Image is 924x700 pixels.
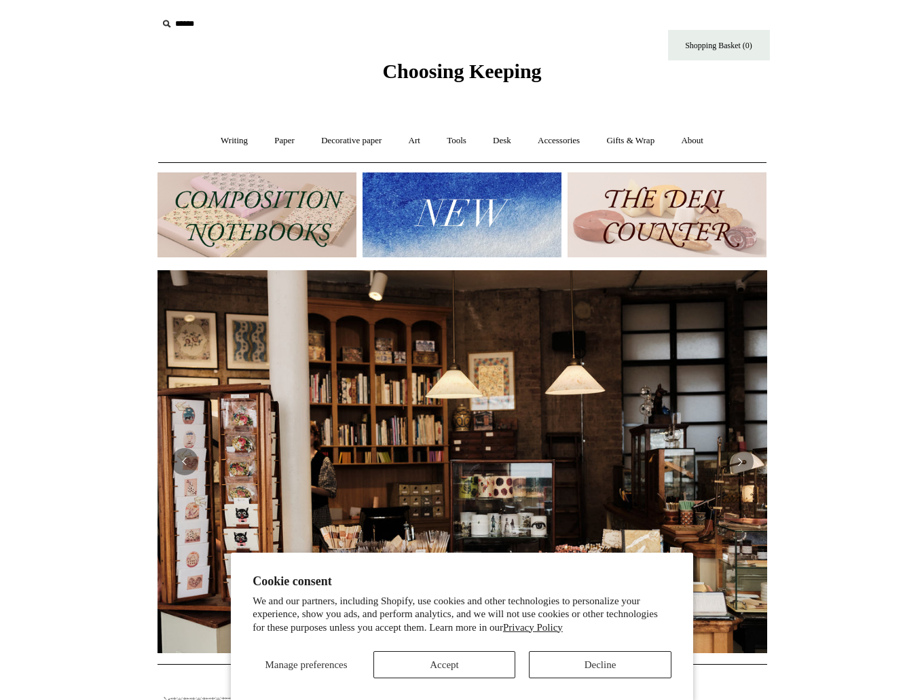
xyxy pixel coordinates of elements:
a: Choosing Keeping [382,71,541,80]
a: About [669,123,716,159]
a: Paper [262,123,307,159]
p: We and our partners, including Shopify, use cookies and other technologies to personalize your ex... [253,595,671,635]
a: Shopping Basket (0) [668,30,770,60]
button: Next [726,448,754,475]
img: 202302 Composition ledgers.jpg__PID:69722ee6-fa44-49dd-a067-31375e5d54ec [158,172,356,257]
a: Accessories [525,123,592,159]
a: Desk [481,123,523,159]
img: New.jpg__PID:f73bdf93-380a-4a35-bcfe-7823039498e1 [363,172,561,257]
button: Accept [373,651,516,678]
button: Previous [171,448,198,475]
a: Privacy Policy [503,622,563,633]
button: Decline [529,651,671,678]
h2: Cookie consent [253,574,671,589]
span: Choosing Keeping [382,60,541,82]
img: The Deli Counter [568,172,766,257]
a: Decorative paper [309,123,394,159]
a: Writing [208,123,260,159]
a: Tools [435,123,479,159]
span: Manage preferences [265,659,347,670]
a: Gifts & Wrap [594,123,667,159]
img: 20250131 INSIDE OF THE SHOP.jpg__PID:b9484a69-a10a-4bde-9e8d-1408d3d5e6ad [158,270,767,653]
a: Art [396,123,432,159]
button: Manage preferences [253,651,360,678]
